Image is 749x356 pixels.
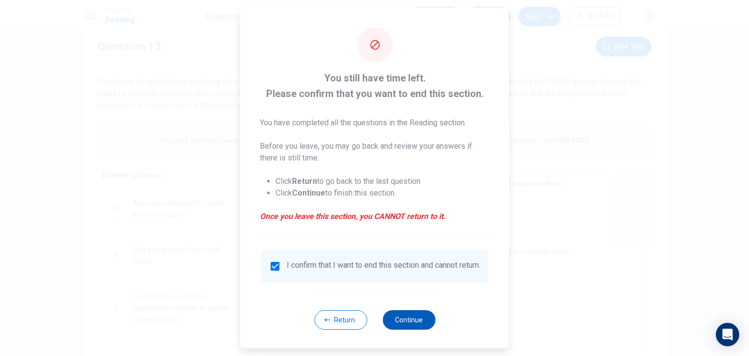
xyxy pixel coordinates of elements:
div: Open Intercom Messenger [716,323,739,346]
span: You still have time left. Please confirm that you want to end this section. [260,70,490,101]
li: Click to finish this section. [276,187,490,199]
li: Click to go back to the last question [276,176,490,187]
button: Continue [382,310,435,330]
p: Before you leave, you may go back and review your answers if there is still time. [260,140,490,164]
button: Return [314,310,367,330]
strong: Continue [292,188,325,198]
strong: Return [292,177,317,186]
p: You have completed all the questions in the Reading section. [260,117,490,129]
em: Once you leave this section, you CANNOT return to it. [260,211,490,222]
div: I confirm that I want to end this section and cannot return. [287,260,480,272]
